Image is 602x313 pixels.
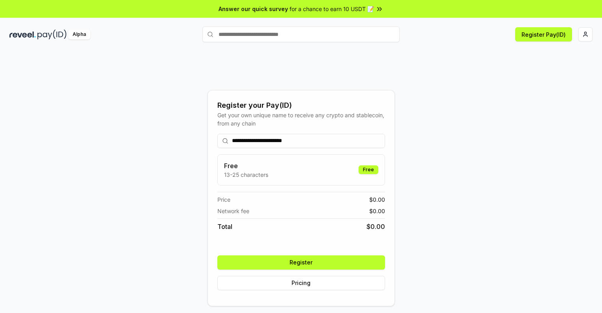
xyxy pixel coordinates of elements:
[68,30,90,39] div: Alpha
[217,100,385,111] div: Register your Pay(ID)
[224,161,268,171] h3: Free
[369,207,385,215] span: $ 0.00
[217,111,385,127] div: Get your own unique name to receive any crypto and stablecoin, from any chain
[37,30,67,39] img: pay_id
[219,5,288,13] span: Answer our quick survey
[290,5,374,13] span: for a chance to earn 10 USDT 📝
[366,222,385,231] span: $ 0.00
[217,222,232,231] span: Total
[217,207,249,215] span: Network fee
[217,276,385,290] button: Pricing
[9,30,36,39] img: reveel_dark
[369,195,385,204] span: $ 0.00
[359,165,378,174] div: Free
[217,195,230,204] span: Price
[217,255,385,270] button: Register
[515,27,572,41] button: Register Pay(ID)
[224,171,268,179] p: 13-25 characters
